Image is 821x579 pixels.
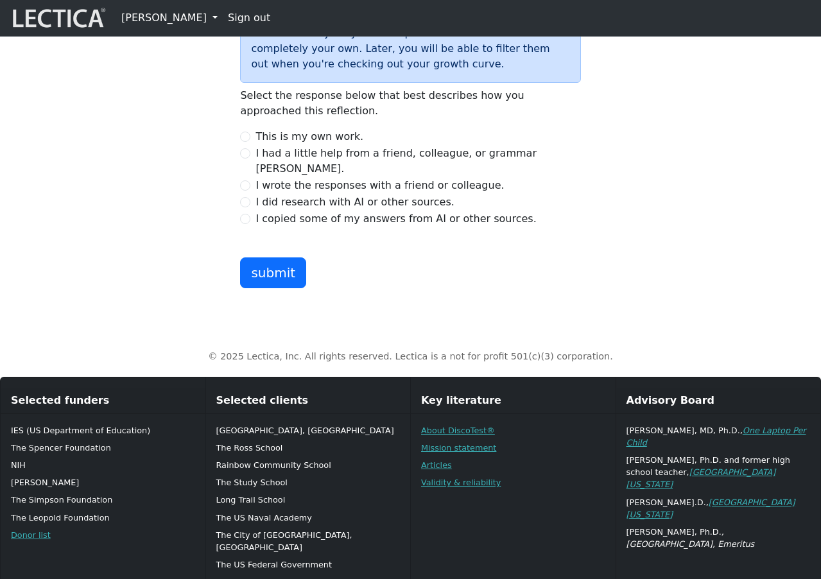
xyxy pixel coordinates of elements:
p: Rainbow Community School [216,459,401,471]
button: submit [240,257,306,288]
label: This is my own work. [255,129,363,144]
div: Key literature [411,388,616,414]
p: The Leopold Foundation [11,512,195,524]
p: IES (US Department of Education) [11,424,195,436]
label: I copied some of my answers from AI or other sources. [255,211,536,227]
label: I did research with AI or other sources. [255,194,454,210]
input: I wrote the responses with a friend or colleague. [240,180,250,191]
img: lecticalive [10,6,106,30]
div: Selected funders [1,388,205,414]
p: The Study School [216,476,401,488]
p: The US Federal Government [216,558,401,571]
p: Long Trail School [216,494,401,506]
input: I copied some of my answers from AI or other sources. [240,214,250,224]
a: [PERSON_NAME] [116,5,223,31]
p: [PERSON_NAME], Ph.D. and former high school teacher, [627,454,811,491]
input: I did research with AI or other sources. [240,197,250,207]
input: I had a little help from a friend, colleague, or grammar [PERSON_NAME]. [240,148,250,159]
input: This is my own work. [240,132,250,142]
a: One Laptop Per Child [627,426,806,447]
p: Select the response below that best describes how you approached this reflection. [240,88,580,119]
p: [PERSON_NAME] [11,476,195,488]
div: Advisory Board [616,388,821,414]
p: The Spencer Foundation [11,442,195,454]
p: NIH [11,459,195,471]
p: The Simpson Foundation [11,494,195,506]
a: [GEOGRAPHIC_DATA][US_STATE] [627,467,776,489]
p: The City of [GEOGRAPHIC_DATA], [GEOGRAPHIC_DATA] [216,529,401,553]
a: About DiscoTest® [421,426,495,435]
p: © 2025 Lectica, Inc. All rights reserved. Lectica is a not for profit 501(c)(3) corporation. [53,350,769,364]
a: Mission statement [421,443,496,453]
p: [GEOGRAPHIC_DATA], [GEOGRAPHIC_DATA] [216,424,401,436]
label: I had a little help from a friend, colleague, or grammar [PERSON_NAME]. [255,146,580,177]
a: Articles [421,460,452,470]
p: [PERSON_NAME], MD, Ph.D., [627,424,811,449]
label: I wrote the responses with a friend or colleague. [255,178,504,193]
a: Sign out [223,5,275,31]
a: Donor list [11,530,51,540]
p: [PERSON_NAME], Ph.D. [627,526,811,550]
p: The US Naval Academy [216,512,401,524]
p: The Ross School [216,442,401,454]
p: [PERSON_NAME].D., [627,496,811,521]
a: Validity & reliability [421,478,501,487]
div: Selected clients [206,388,411,414]
a: [GEOGRAPHIC_DATA][US_STATE] [627,497,795,519]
